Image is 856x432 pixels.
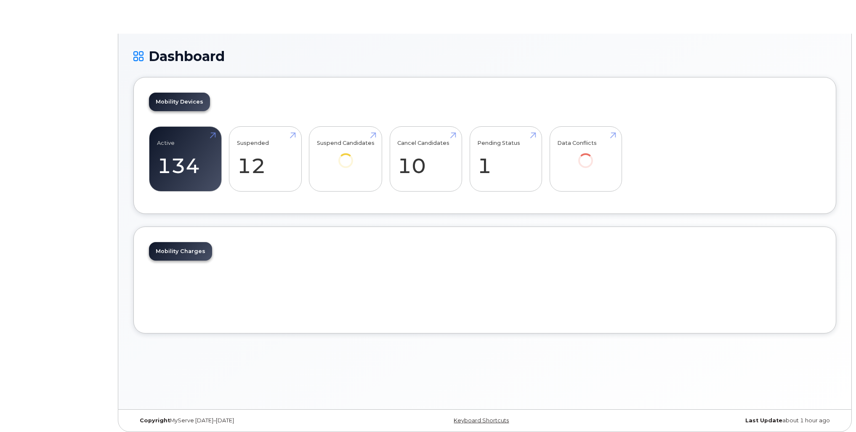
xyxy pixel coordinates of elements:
strong: Last Update [745,417,782,424]
a: Data Conflicts [557,131,614,180]
div: about 1 hour ago [602,417,836,424]
a: Suspend Candidates [317,131,375,180]
a: Active 134 [157,131,214,187]
a: Pending Status 1 [477,131,534,187]
a: Keyboard Shortcuts [454,417,509,424]
a: Cancel Candidates 10 [397,131,454,187]
h1: Dashboard [133,49,836,64]
a: Mobility Devices [149,93,210,111]
a: Mobility Charges [149,242,212,261]
div: MyServe [DATE]–[DATE] [133,417,368,424]
a: Suspended 12 [237,131,294,187]
strong: Copyright [140,417,170,424]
